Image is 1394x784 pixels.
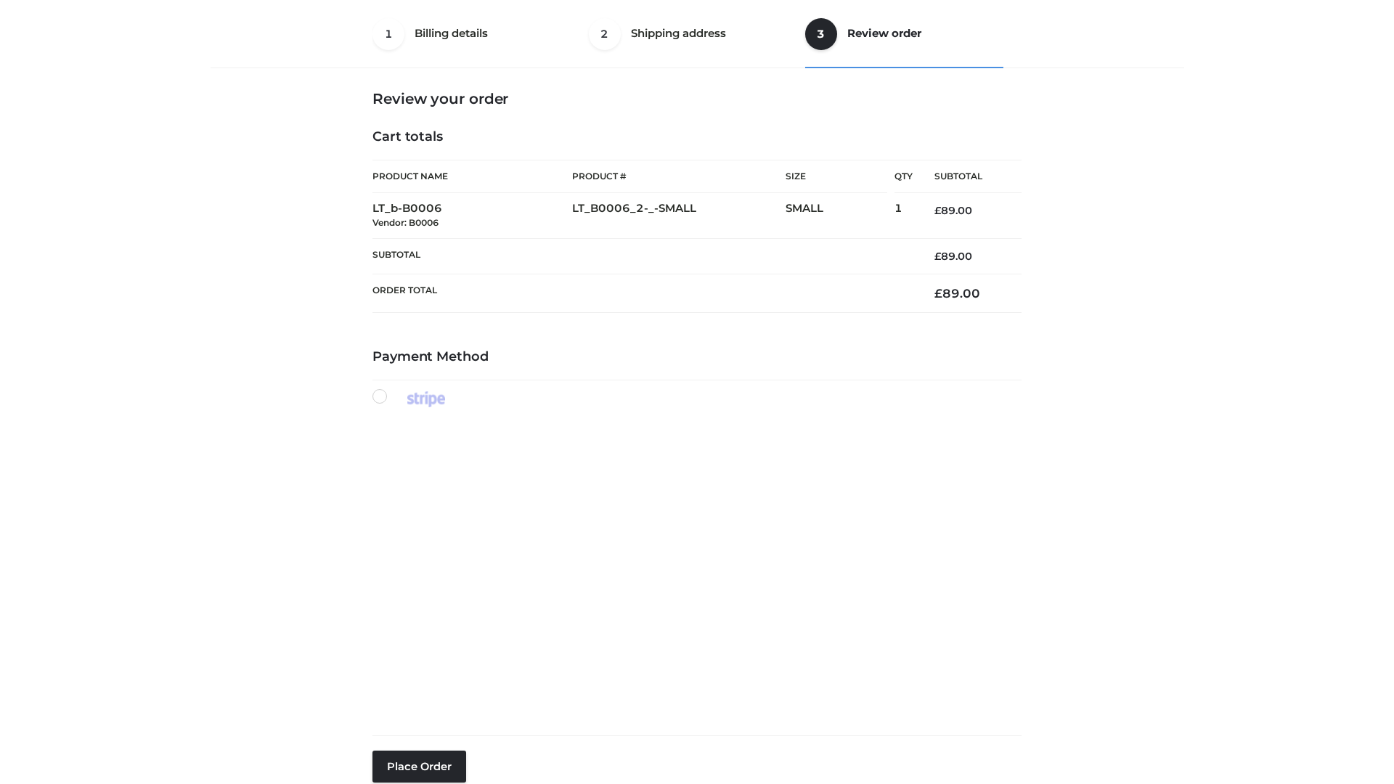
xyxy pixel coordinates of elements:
small: Vendor: B0006 [372,217,439,228]
td: LT_B0006_2-_-SMALL [572,193,786,239]
td: SMALL [786,193,894,239]
th: Subtotal [372,238,913,274]
td: LT_b-B0006 [372,193,572,239]
button: Place order [372,751,466,783]
h3: Review your order [372,90,1022,107]
iframe: Secure payment input frame [370,404,1019,724]
span: £ [934,204,941,217]
span: £ [934,286,942,301]
span: £ [934,250,941,263]
th: Order Total [372,274,913,313]
bdi: 89.00 [934,250,972,263]
h4: Payment Method [372,349,1022,365]
h4: Cart totals [372,129,1022,145]
bdi: 89.00 [934,286,980,301]
th: Subtotal [913,160,1022,193]
th: Product # [572,160,786,193]
th: Size [786,160,887,193]
bdi: 89.00 [934,204,972,217]
th: Product Name [372,160,572,193]
td: 1 [894,193,913,239]
th: Qty [894,160,913,193]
